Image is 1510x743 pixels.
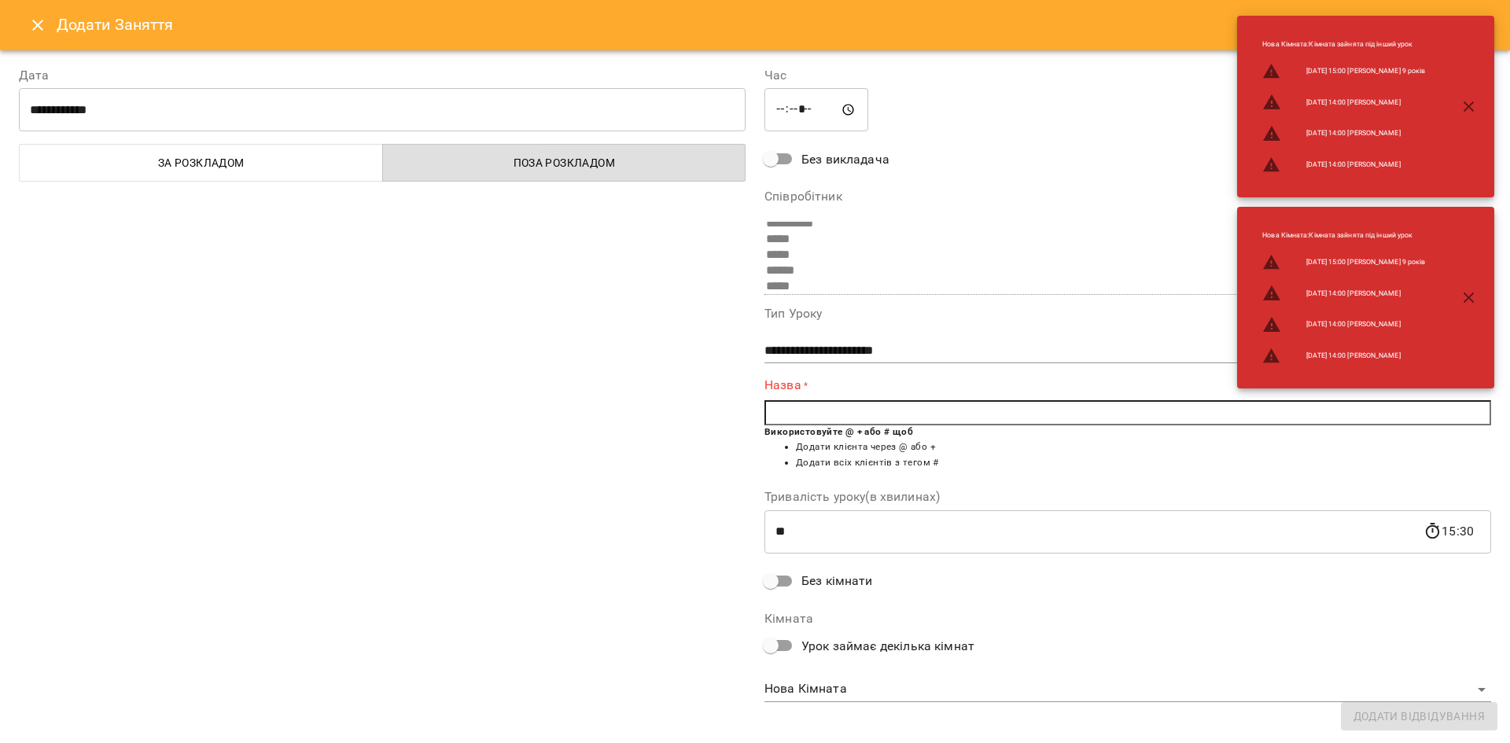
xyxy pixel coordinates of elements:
label: Тип Уроку [764,307,1491,320]
li: Нова Кімната : Кімната зайнята під інший урок [1250,33,1438,56]
li: [DATE] 15:00 [PERSON_NAME] 9 років [1250,247,1438,278]
span: За розкладом [29,153,374,172]
li: [DATE] 14:00 [PERSON_NAME] [1250,309,1438,340]
button: Поза розкладом [382,144,746,182]
button: Close [19,6,57,44]
li: [DATE] 14:00 [PERSON_NAME] [1250,86,1438,118]
b: Використовуйте @ + або # щоб [764,426,913,437]
li: [DATE] 14:00 [PERSON_NAME] [1250,118,1438,149]
label: Кімната [764,612,1491,625]
li: [DATE] 14:00 [PERSON_NAME] [1250,278,1438,309]
span: Без кімнати [801,572,873,590]
label: Тривалість уроку(в хвилинах) [764,491,1491,503]
h6: Додати Заняття [57,13,1491,37]
label: Дата [19,69,746,82]
span: Урок займає декілька кімнат [801,637,974,656]
li: Нова Кімната : Кімната зайнята під інший урок [1250,224,1438,247]
li: Додати всіх клієнтів з тегом # [796,455,1491,471]
label: Час [764,69,1491,82]
span: Поза розкладом [392,153,737,172]
label: Назва [764,376,1491,394]
button: За розкладом [19,144,383,182]
li: [DATE] 15:00 [PERSON_NAME] 9 років [1250,56,1438,87]
li: Додати клієнта через @ або + [796,440,1491,455]
li: [DATE] 14:00 [PERSON_NAME] [1250,340,1438,372]
label: Співробітник [764,190,1491,203]
span: Без викладача [801,150,889,169]
li: [DATE] 14:00 [PERSON_NAME] [1250,149,1438,181]
div: Нова Кімната [764,677,1491,702]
